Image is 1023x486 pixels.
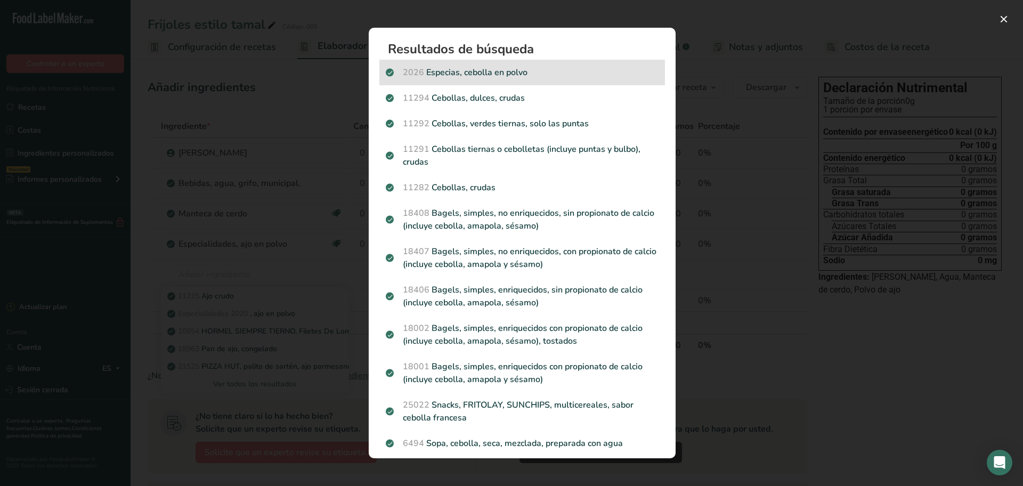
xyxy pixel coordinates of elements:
span: 18406 [403,284,429,296]
span: 18002 [403,322,429,334]
p: Bagels, simples, enriquecidos, sin propionato de calcio (incluye cebolla, amapola, sésamo) [386,283,659,309]
p: Especias, cebolla en polvo [386,66,659,79]
div: Abrir Intercom Messenger [987,450,1012,475]
p: Cebollas, dulces, crudas [386,92,659,104]
h1: Resultados de búsqueda [388,43,665,55]
span: 11282 [403,182,429,193]
span: 11294 [403,92,429,104]
p: Cebollas tiernas o cebolletas (incluye puntas y bulbo), crudas [386,143,659,168]
p: Bagels, simples, enriquecidos con propionato de calcio (incluye cebolla, amapola y sésamo) [386,360,659,386]
p: Cebollas, verdes tiernas, solo las puntas [386,117,659,130]
p: Snacks, FRITOLAY, SUNCHIPS, multicereales, sabor cebolla francesa [386,399,659,424]
p: Cebollas, crudas [386,181,659,194]
span: 18408 [403,207,429,219]
p: Bagels, simples, no enriquecidos, con propionato de calcio (incluye cebolla, amapola y sésamo) [386,245,659,271]
span: 11292 [403,118,429,129]
span: 18407 [403,246,429,257]
span: 11291 [403,143,429,155]
p: Sopa, cebolla, seca, mezclada, preparada con agua [386,437,659,450]
span: 18001 [403,361,429,372]
span: 2026 [403,67,424,78]
span: 25022 [403,399,429,411]
p: Bagels, simples, no enriquecidos, sin propionato de calcio (incluye cebolla, amapola, sésamo) [386,207,659,232]
span: 6494 [403,438,424,449]
p: Bagels, simples, enriquecidos con propionato de calcio (incluye cebolla, amapola, sésamo), tostados [386,322,659,347]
